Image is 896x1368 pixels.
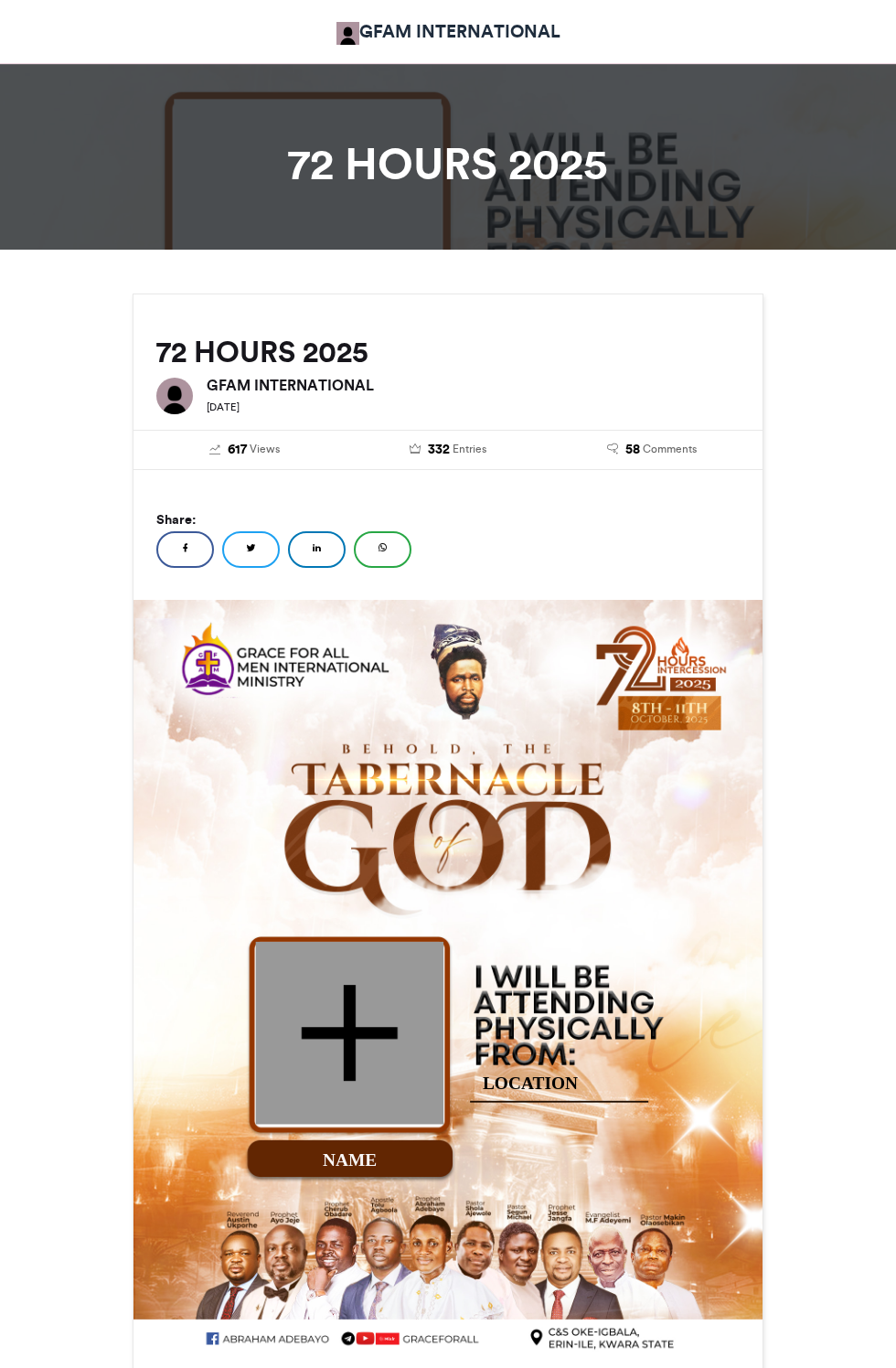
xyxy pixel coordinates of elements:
[156,336,740,369] h2: 72 HOURS 2025
[228,440,247,460] span: 617
[643,441,697,457] span: Comments
[360,440,537,460] a: 332 Entries
[207,401,240,413] small: [DATE]
[133,142,763,186] h1: 72 HOURS 2025
[156,378,193,414] img: GFAM INTERNATIONAL
[428,440,450,460] span: 332
[453,441,486,457] span: Entries
[625,440,640,460] span: 58
[156,440,333,460] a: 617 Views
[133,600,763,1355] img: Background
[207,378,740,392] h6: GFAM INTERNATIONAL
[475,1071,587,1095] div: LOCATION
[156,508,740,531] h5: Share:
[563,440,740,460] a: 58 Comments
[336,22,359,45] img: GFAM INTERNATIONAL
[250,441,280,457] span: Views
[336,18,560,45] a: GFAM INTERNATIONAL
[251,1148,450,1172] div: NAME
